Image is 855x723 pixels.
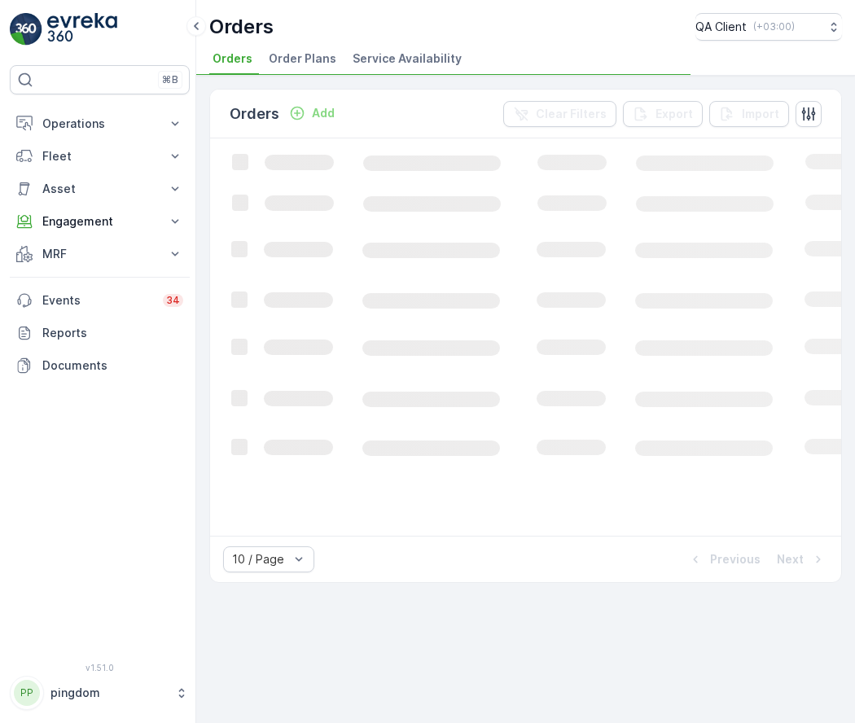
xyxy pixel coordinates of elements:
[753,20,795,33] p: ( +03:00 )
[162,73,178,86] p: ⌘B
[10,238,190,270] button: MRF
[10,284,190,317] a: Events34
[10,173,190,205] button: Asset
[10,205,190,238] button: Engagement
[695,13,842,41] button: QA Client(+03:00)
[655,106,693,122] p: Export
[686,550,762,569] button: Previous
[14,680,40,706] div: PP
[709,101,789,127] button: Import
[209,14,274,40] p: Orders
[742,106,779,122] p: Import
[623,101,703,127] button: Export
[42,181,157,197] p: Asset
[269,50,336,67] span: Order Plans
[536,106,607,122] p: Clear Filters
[230,103,279,125] p: Orders
[10,663,190,673] span: v 1.51.0
[353,50,462,67] span: Service Availability
[10,349,190,382] a: Documents
[10,676,190,710] button: PPpingdom
[47,13,117,46] img: logo_light-DOdMpM7g.png
[42,325,183,341] p: Reports
[283,103,341,123] button: Add
[777,551,804,567] p: Next
[42,213,157,230] p: Engagement
[10,317,190,349] a: Reports
[10,107,190,140] button: Operations
[312,105,335,121] p: Add
[10,13,42,46] img: logo
[42,357,183,374] p: Documents
[710,551,761,567] p: Previous
[42,116,157,132] p: Operations
[775,550,828,569] button: Next
[695,19,747,35] p: QA Client
[42,292,153,309] p: Events
[50,685,167,701] p: pingdom
[42,246,157,262] p: MRF
[10,140,190,173] button: Fleet
[166,294,180,307] p: 34
[42,148,157,164] p: Fleet
[503,101,616,127] button: Clear Filters
[213,50,252,67] span: Orders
